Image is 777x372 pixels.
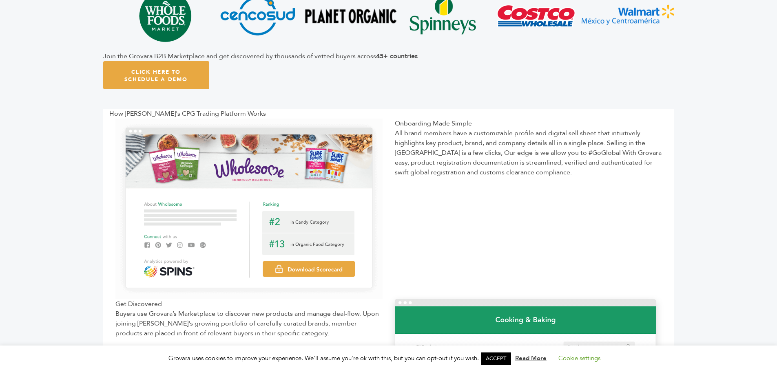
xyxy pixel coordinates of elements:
[115,309,383,338] div: Buyers use Grovara’s Marketplace to discover new products and manage deal-flow. Upon joining [PER...
[103,109,674,119] div: How [PERSON_NAME]'s CPG Trading Platform Works
[168,354,609,362] span: Grovara uses cookies to improve your experience. We'll assume you're ok with this, but you can op...
[103,51,674,61] div: Join the Grovara B2B Marketplace and get discovered by thousands of vetted buyers across .
[124,68,188,83] span: Click Here To Schedule A Demo
[481,352,511,365] a: ACCEPT
[395,128,662,177] div: All brand members have a customizable profile and digital sell sheet that intuitively highlights ...
[376,52,418,61] b: 45+ countries
[395,119,662,128] div: Onboarding Made Simple
[115,299,383,309] div: Get Discovered
[558,354,600,362] a: Cookie settings
[103,61,209,89] a: Click Here To Schedule A Demo
[515,354,547,362] a: Read More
